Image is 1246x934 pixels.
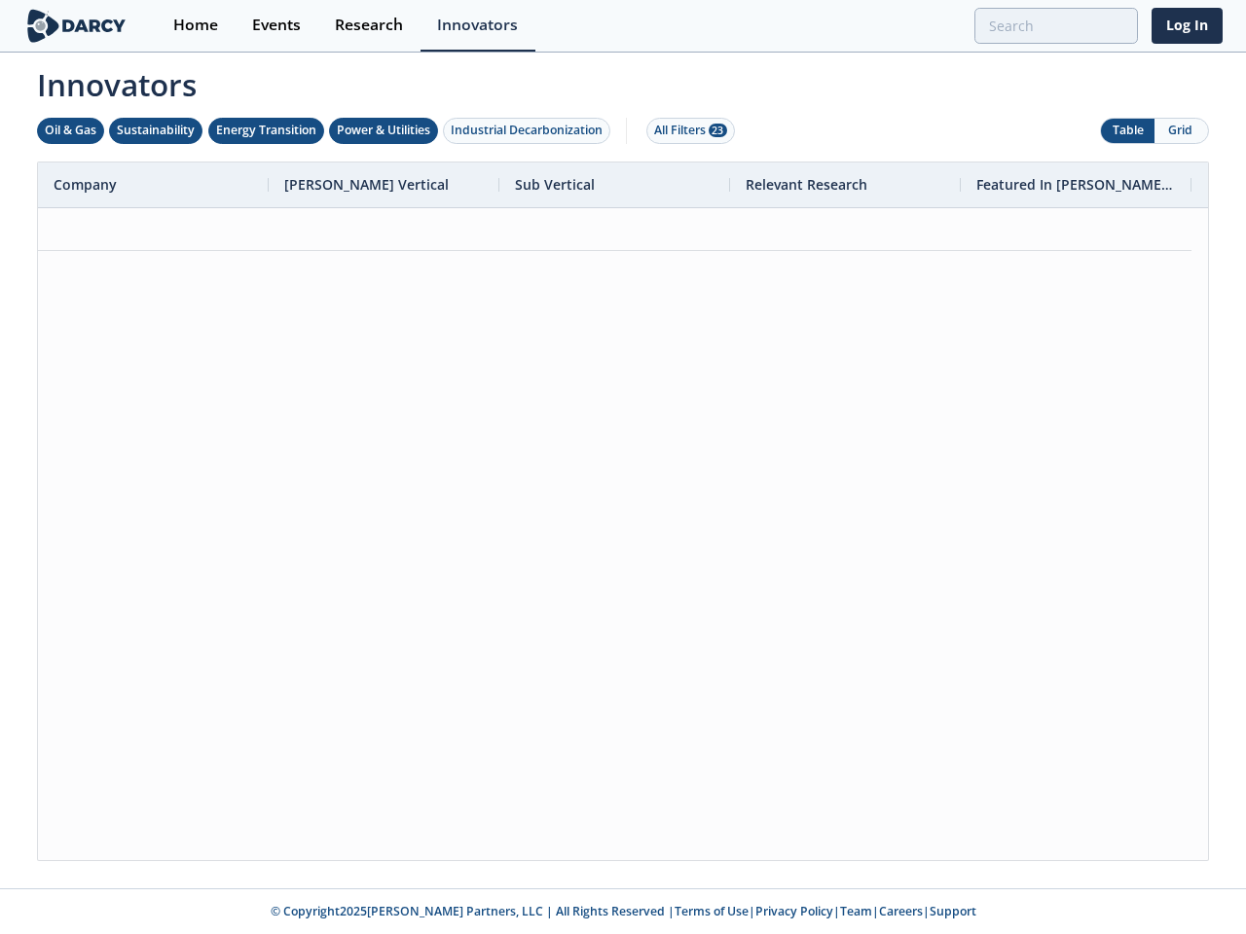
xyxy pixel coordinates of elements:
a: Support [930,903,976,919]
button: Sustainability [109,118,202,144]
span: Company [54,175,117,194]
button: Oil & Gas [37,118,104,144]
span: Featured In [PERSON_NAME] Live [976,175,1176,194]
img: logo-wide.svg [23,9,129,43]
span: Relevant Research [746,175,867,194]
button: All Filters 23 [646,118,735,144]
a: Privacy Policy [755,903,833,919]
input: Advanced Search [974,8,1138,44]
div: Events [252,18,301,33]
a: Log In [1152,8,1223,44]
div: Energy Transition [216,122,316,139]
div: Power & Utilities [337,122,430,139]
div: Research [335,18,403,33]
span: 23 [709,124,727,137]
a: Careers [879,903,923,919]
div: Sustainability [117,122,195,139]
span: [PERSON_NAME] Vertical [284,175,449,194]
div: Innovators [437,18,518,33]
button: Energy Transition [208,118,324,144]
button: Table [1101,119,1154,143]
a: Team [840,903,872,919]
div: Oil & Gas [45,122,96,139]
div: Industrial Decarbonization [451,122,603,139]
button: Grid [1154,119,1208,143]
div: All Filters [654,122,727,139]
button: Power & Utilities [329,118,438,144]
span: Innovators [23,54,1223,107]
a: Terms of Use [675,903,749,919]
div: Home [173,18,218,33]
p: © Copyright 2025 [PERSON_NAME] Partners, LLC | All Rights Reserved | | | | | [27,903,1219,920]
button: Industrial Decarbonization [443,118,610,144]
span: Sub Vertical [515,175,595,194]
